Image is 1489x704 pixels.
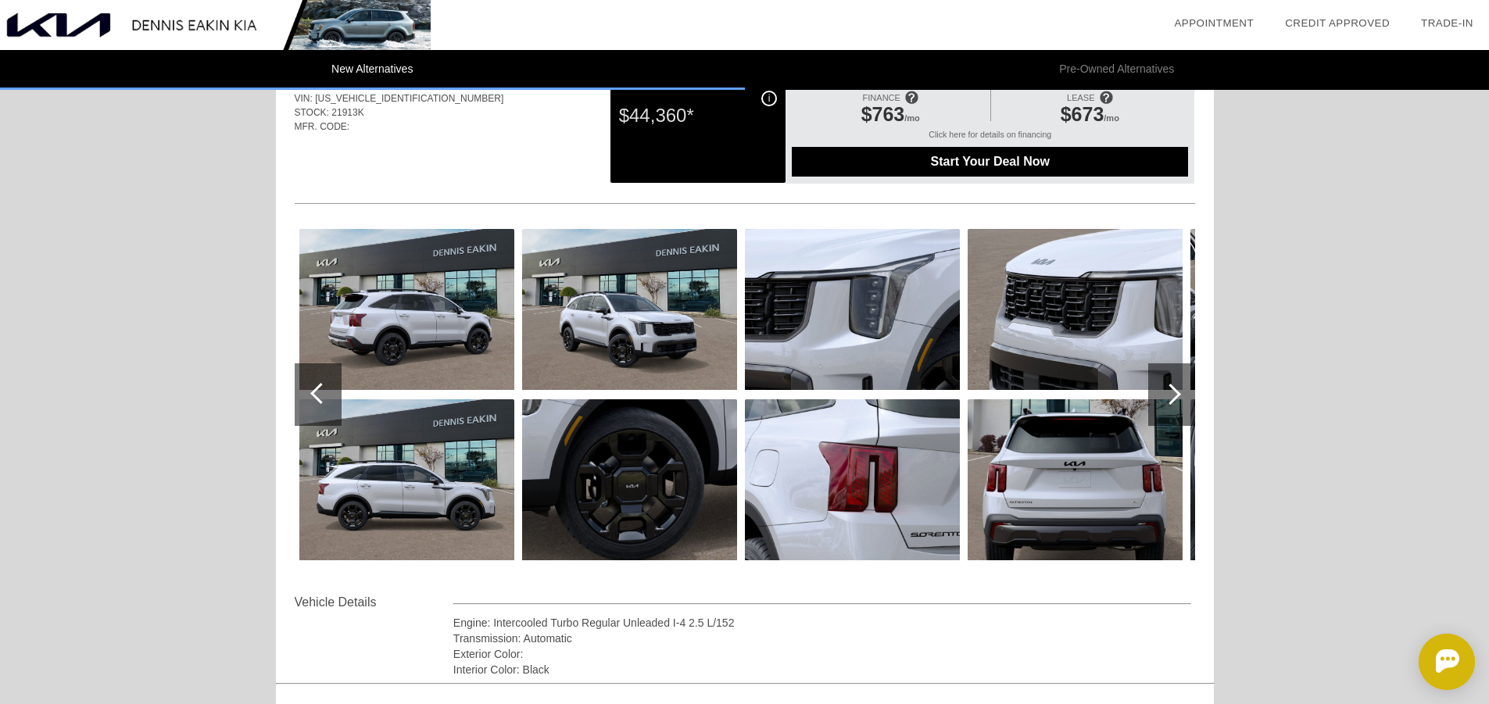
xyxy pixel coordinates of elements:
img: 79e8a90576a6445b8bf2d2a077312c11.jpg [522,229,737,390]
div: Quoted on [DATE] 12:27:48 PM [295,157,1195,182]
img: 812696d0693e41faa65b04f20c2b4428.jpg [299,399,514,560]
span: $763 [861,103,905,125]
a: Credit Approved [1285,17,1390,29]
div: Transmission: Automatic [453,631,1192,646]
div: /mo [999,103,1180,130]
span: $673 [1061,103,1104,125]
div: Engine: Intercooled Turbo Regular Unleaded I-4 2.5 L/152 [453,615,1192,631]
div: /mo [800,103,981,130]
div: $44,360* [619,95,777,136]
img: e0022c789ca04e3db61a1d734e77a1ef.jpg [745,399,960,560]
a: Appointment [1174,17,1254,29]
div: Exterior Color: [453,646,1192,662]
iframe: Chat Assistance [1348,620,1489,704]
img: 9edda3234f3c4450a870e9d2c13e0458.jpg [522,399,737,560]
span: Start Your Deal Now [811,155,1169,169]
span: STOCK: [295,107,329,118]
img: a7d9d0fa19e94439949197cc1756a9f3.jpg [299,229,514,390]
a: Trade-In [1421,17,1473,29]
img: 6ef7eb36cd0d4b1598430de63f90189a.jpg [1190,229,1405,390]
div: Vehicle Details [295,593,453,612]
img: 647d68d062744e43b2670c02ab5b895b.jpg [1190,399,1405,560]
img: e968da1817f84eefb236b54a385e337d.jpg [968,229,1183,390]
span: 21913K [331,107,363,118]
div: Click here for details on financing [792,130,1188,147]
span: MFR. CODE: [295,121,350,132]
img: fade3d345dbd4e2eaf0997c889cd9d58.jpg [968,399,1183,560]
div: Interior Color: Black [453,662,1192,677]
img: 10739d5941624ec0a406511e751bef4e.jpg [745,229,960,390]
